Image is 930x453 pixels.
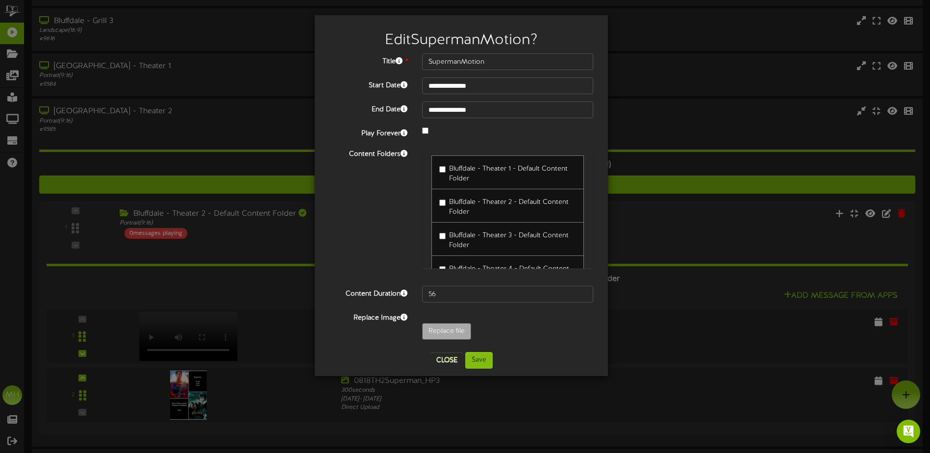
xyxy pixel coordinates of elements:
button: Close [430,352,463,368]
input: Bluffdale - Theater 1 - Default Content Folder [439,166,446,173]
label: Title [322,53,415,67]
input: 15 [422,286,593,302]
label: Content Duration [322,286,415,299]
label: Content Folders [322,146,415,159]
input: Bluffdale - Theater 3 - Default Content Folder [439,233,446,239]
label: End Date [322,101,415,115]
label: Play Forever [322,126,415,139]
input: Bluffdale - Theater 4 - Default Content Folder [439,266,446,273]
input: Bluffdale - Theater 2 - Default Content Folder [439,200,446,206]
span: Bluffdale - Theater 3 - Default Content Folder [449,232,569,249]
label: Replace Image [322,310,415,323]
input: Title [422,53,593,70]
h2: Edit SupermanMotion ? [329,32,593,49]
span: Bluffdale - Theater 1 - Default Content Folder [449,165,568,182]
button: Save [465,352,493,369]
span: Bluffdale - Theater 2 - Default Content Folder [449,199,569,216]
span: Bluffdale - Theater 4 - Default Content Folder [449,265,569,282]
label: Start Date [322,77,415,91]
div: Open Intercom Messenger [897,420,920,443]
